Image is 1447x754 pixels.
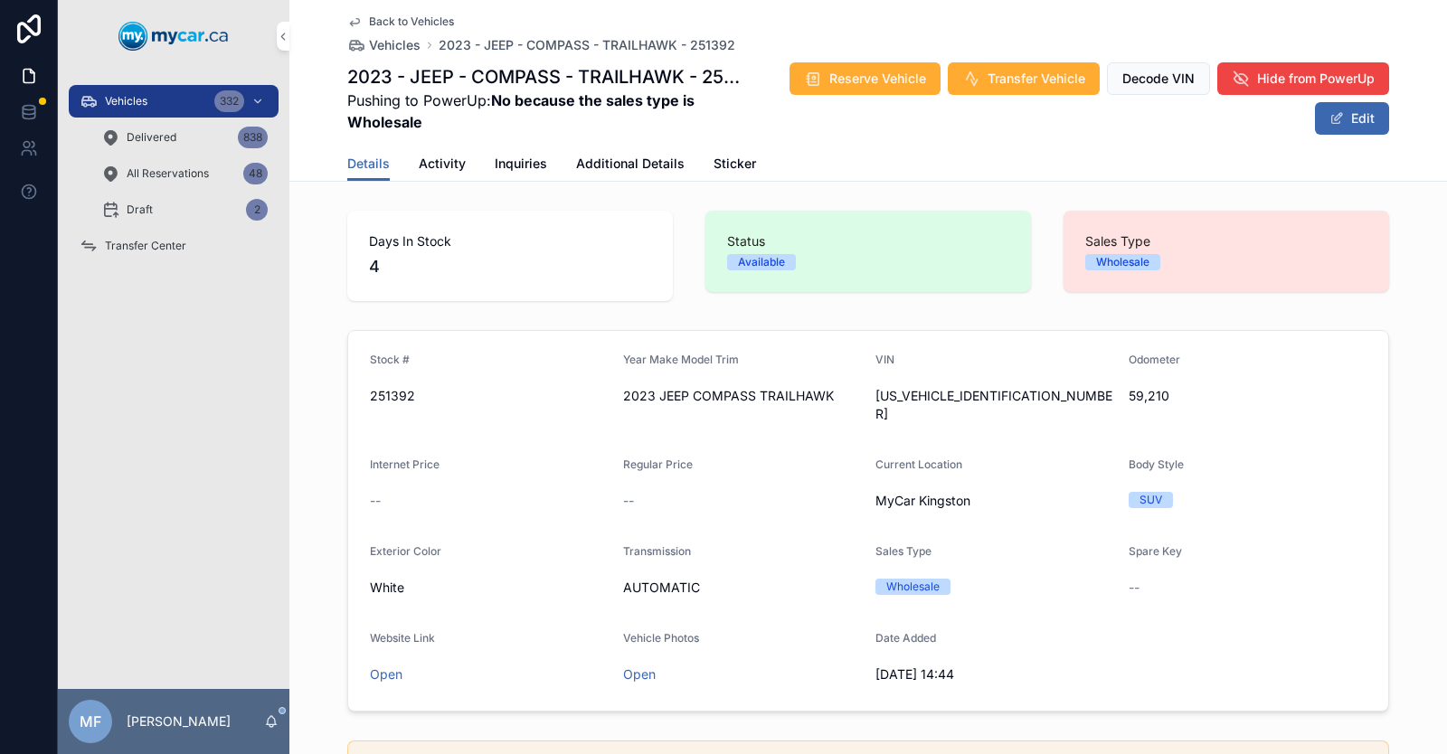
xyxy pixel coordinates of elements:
span: Internet Price [370,457,440,471]
span: Transmission [623,544,691,558]
span: Odometer [1129,353,1180,366]
span: Back to Vehicles [369,14,454,29]
div: Available [738,254,785,270]
a: Transfer Center [69,230,279,262]
span: Vehicle Photos [623,631,699,645]
span: Decode VIN [1122,70,1195,88]
span: Inquiries [495,155,547,173]
span: Status [727,232,1009,250]
span: 2023 JEEP COMPASS TRAILHAWK [623,387,862,405]
span: Transfer Vehicle [988,70,1085,88]
span: Sales Type [875,544,932,558]
span: 59,210 [1129,387,1367,405]
span: All Reservations [127,166,209,181]
a: Vehicles [347,36,421,54]
span: Spare Key [1129,544,1182,558]
a: Vehicles332 [69,85,279,118]
span: MyCar Kingston [875,492,970,510]
span: Year Make Model Trim [623,353,739,366]
span: Website Link [370,631,435,645]
span: Vehicles [369,36,421,54]
span: Stock # [370,353,410,366]
span: Exterior Color [370,544,441,558]
span: -- [1129,579,1140,597]
a: Delivered838 [90,121,279,154]
a: Sticker [714,147,756,184]
a: Open [623,666,656,682]
span: 4 [369,254,651,279]
span: Sales Type [1085,232,1367,250]
span: Vehicles [105,94,147,108]
span: VIN [875,353,894,366]
a: Inquiries [495,147,547,184]
a: Details [347,147,390,182]
div: 332 [214,90,244,112]
span: Pushing to PowerUp: [347,90,742,133]
a: Draft2 [90,193,279,226]
span: Reserve Vehicle [829,70,926,88]
img: App logo [118,22,229,51]
span: Details [347,155,390,173]
span: Activity [419,155,466,173]
span: Body Style [1129,457,1184,471]
div: scrollable content [58,72,289,286]
a: Back to Vehicles [347,14,454,29]
span: White [370,579,404,597]
span: Date Added [875,631,936,645]
h1: 2023 - JEEP - COMPASS - TRAILHAWK - 251392 [347,64,742,90]
span: Current Location [875,457,962,471]
div: SUV [1140,492,1162,508]
a: 2023 - JEEP - COMPASS - TRAILHAWK - 251392 [439,36,735,54]
span: MF [80,711,101,732]
span: Hide from PowerUp [1257,70,1375,88]
a: Additional Details [576,147,685,184]
div: 838 [238,127,268,148]
span: -- [370,492,381,510]
span: Days In Stock [369,232,651,250]
span: Delivered [127,130,176,145]
span: 251392 [370,387,609,405]
span: Sticker [714,155,756,173]
span: AUTOMATIC [623,579,862,597]
button: Reserve Vehicle [790,62,941,95]
button: Transfer Vehicle [948,62,1100,95]
button: Hide from PowerUp [1217,62,1389,95]
button: Decode VIN [1107,62,1210,95]
span: [DATE] 14:44 [875,665,1114,683]
div: 2 [246,199,268,221]
span: Additional Details [576,155,685,173]
span: Regular Price [623,457,693,471]
div: Wholesale [1096,254,1149,270]
a: Open [370,666,402,682]
a: Activity [419,147,466,184]
div: 48 [243,163,268,184]
button: Edit [1315,102,1389,135]
span: -- [623,492,634,510]
a: All Reservations48 [90,157,279,190]
span: Transfer Center [105,239,186,253]
div: Wholesale [886,579,940,595]
span: [US_VEHICLE_IDENTIFICATION_NUMBER] [875,387,1114,423]
span: Draft [127,203,153,217]
strong: No because the sales type is Wholesale [347,91,695,131]
p: [PERSON_NAME] [127,712,231,730]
